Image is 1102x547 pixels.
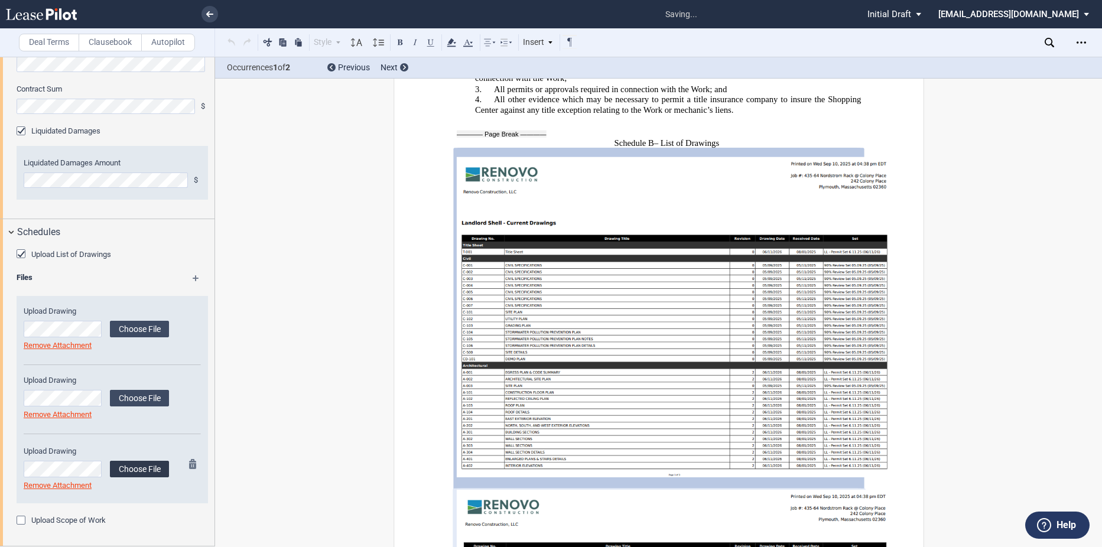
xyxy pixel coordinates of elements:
span: B [648,138,654,148]
b: 1 [273,63,278,72]
label: Liquidated Damages Amount [24,158,201,168]
button: Help [1025,512,1090,539]
a: Remove Attachment [24,341,92,350]
a: Remove Attachment [24,410,92,419]
a: Remove Attachment [24,481,92,490]
label: Upload Drawing [24,446,169,457]
img: 5SVshM4j989AAAAAElFTkSuQmCC [456,157,893,477]
label: Liquidated Damages [31,126,100,136]
label: Upload Scope of Work [31,515,106,526]
md-checkbox: Upload Scope of Work [17,515,106,527]
span: 3. [475,84,482,94]
span: Complete releases in form and substance satisfactory to Renovo, waiving any and all rights to fil... [475,42,863,83]
label: Upload Drawing [24,375,169,386]
span: All other evidence which may be necessary to permit a title insurance company to insure the Shopp... [475,95,863,115]
span: $ [194,175,201,185]
span: Previous [338,63,370,72]
label: Contract Sum [17,84,208,95]
label: Upload List of Drawings [31,249,111,260]
div: Insert [521,35,555,50]
label: Choose File [110,321,169,337]
div: Previous [327,62,370,74]
button: Cut [261,35,275,49]
b: 2 [285,63,290,72]
label: Choose File [110,461,169,477]
span: Initial Draft [867,9,911,19]
span: All permits or approvals required in connection with the Work; and [493,84,726,94]
button: Copy [276,35,290,49]
md-checkbox: Liquidated Damages [17,126,100,138]
span: saving... [659,2,703,27]
label: Choose File [110,390,169,406]
button: Italic [408,35,422,49]
span: Occurrences of [227,61,318,74]
button: Toggle Control Characters [563,35,577,49]
label: Autopilot [141,34,195,51]
label: Upload Drawing [24,306,169,317]
label: Help [1057,517,1076,533]
div: Next [381,62,408,74]
span: – List of Drawings [654,138,719,148]
md-checkbox: Upload List of Drawings [17,249,111,261]
div: Open Lease options menu [1072,33,1091,52]
span: Next [381,63,398,72]
button: Underline [424,35,438,49]
label: Clausebook [79,34,142,51]
button: Bold [393,35,407,49]
b: Files [17,273,32,282]
span: Schedule [614,138,646,148]
span: $ [201,101,208,112]
button: Paste [291,35,305,49]
label: Deal Terms [19,34,79,51]
span: Schedules [17,225,60,239]
span: 4. [475,95,482,105]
